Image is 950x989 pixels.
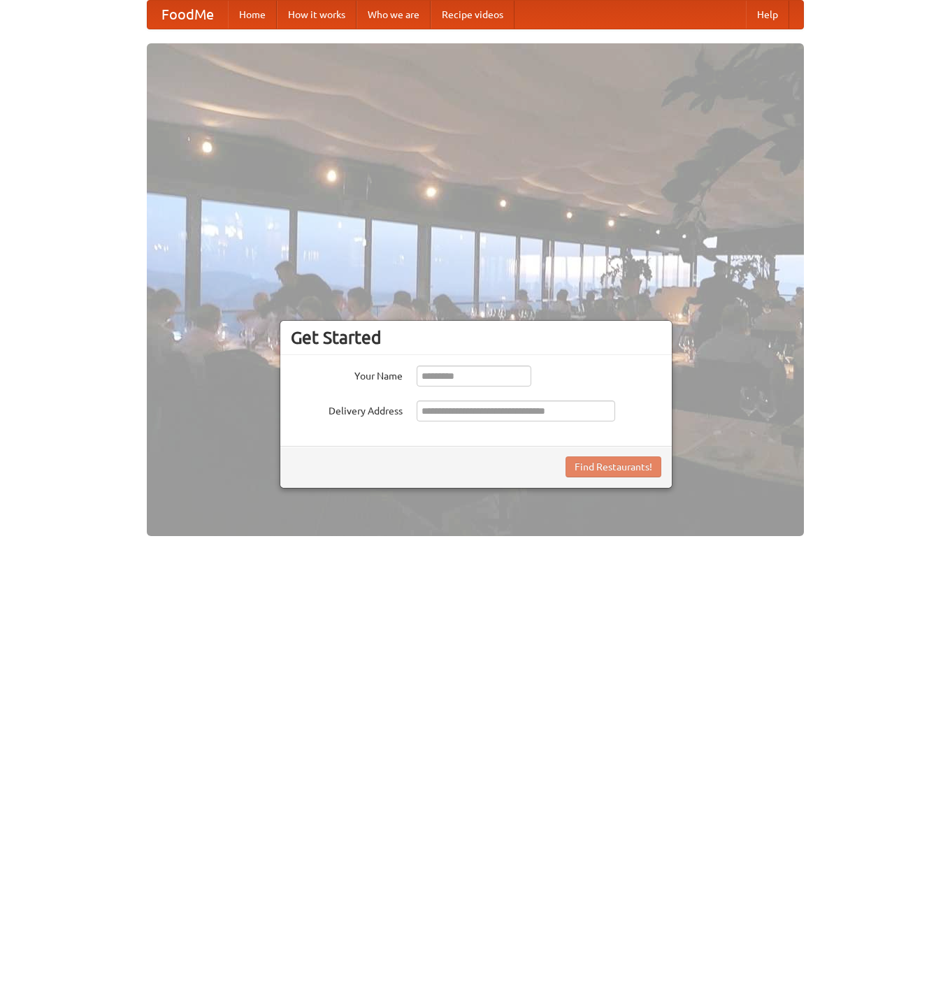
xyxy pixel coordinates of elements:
[277,1,357,29] a: How it works
[566,456,661,477] button: Find Restaurants!
[431,1,514,29] a: Recipe videos
[291,327,661,348] h3: Get Started
[291,400,403,418] label: Delivery Address
[147,1,228,29] a: FoodMe
[228,1,277,29] a: Home
[291,366,403,383] label: Your Name
[357,1,431,29] a: Who we are
[746,1,789,29] a: Help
